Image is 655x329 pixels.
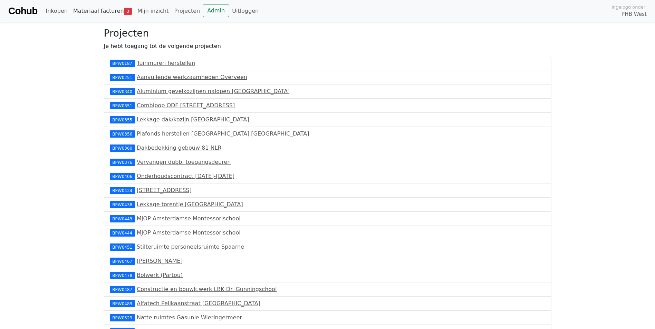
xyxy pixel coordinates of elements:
div: BPW0355 [110,116,135,123]
div: BPW0451 [110,243,135,250]
div: BPW0467 [110,258,135,265]
div: BPW0529 [110,314,135,321]
a: Combipop ODF [STREET_ADDRESS] [137,102,235,109]
div: BPW0487 [110,286,135,293]
a: MJOP Amsterdamse Montessorischool [137,215,241,222]
div: BPW0478 [110,272,135,279]
span: Ingelogd onder: [611,4,647,10]
a: [PERSON_NAME] [137,258,183,264]
div: BPW0360 [110,144,135,151]
a: Stilteruimte personeelsruimte Spaarne [137,243,244,250]
div: BPW0489 [110,300,135,307]
h3: Projecten [104,28,551,39]
a: [STREET_ADDRESS] [137,187,192,193]
div: BPW0351 [110,102,135,109]
a: Bolwerk (Partou) [137,272,183,278]
a: Natte ruimtes Gasunie Wieringermeer [137,314,242,321]
a: Vervangen dubb. toegangsdeuren [137,159,231,165]
div: BPW0438 [110,201,135,208]
span: 3 [124,8,132,15]
a: Cohub [8,3,37,19]
div: BPW0444 [110,229,135,236]
a: Plafonds herstellen [GEOGRAPHIC_DATA] [GEOGRAPHIC_DATA] [137,130,309,137]
a: Admin [203,4,229,17]
a: MJOP Amsterdamse Montessorischool [137,229,241,236]
div: BPW0251 [110,74,135,81]
a: Mijn inzicht [135,4,172,18]
p: Je hebt toegang tot de volgende projecten [104,42,551,50]
a: Aluminium gevelkozijnen nalopen [GEOGRAPHIC_DATA] [137,88,290,94]
a: Tuinmuren herstellen [137,60,195,66]
a: Lekkage dak/kozijn [GEOGRAPHIC_DATA] [137,116,249,123]
a: Uitloggen [229,4,261,18]
a: Aanvullende werkzaamheden Overveen [137,74,247,80]
div: BPW0356 [110,130,135,137]
a: Inkopen [43,4,70,18]
a: Lekkage torentje [GEOGRAPHIC_DATA] [137,201,243,208]
a: Materiaal facturen3 [70,4,135,18]
div: BPW0443 [110,215,135,222]
div: BPW0406 [110,173,135,180]
div: BPW0340 [110,88,135,95]
span: PHB West [622,10,647,18]
div: BPW0434 [110,187,135,194]
div: BPW0187 [110,60,135,67]
a: Constructie en bouwk.werk LBK Dr. Gunningschool [137,286,277,292]
a: Dakbedekking gebouw 81 NLR [137,144,221,151]
div: BPW0376 [110,159,135,166]
a: Alfatech Pelikaanstraat [GEOGRAPHIC_DATA] [137,300,260,307]
a: Onderhoudscontract [DATE]-[DATE] [137,173,234,179]
a: Projecten [171,4,203,18]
